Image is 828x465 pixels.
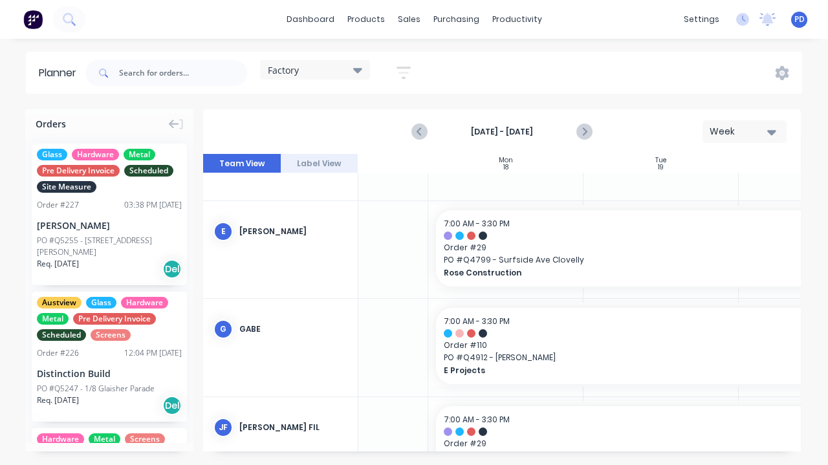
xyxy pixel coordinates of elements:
div: 19 [658,164,664,171]
span: 7:00 AM - 3:30 PM [444,316,510,327]
a: dashboard [280,10,341,29]
span: Glass [37,149,67,160]
img: Factory [23,10,43,29]
span: Scheduled [37,329,86,341]
span: Hardware [121,297,168,308]
div: 12:04 PM [DATE] [124,347,182,359]
div: Distinction Build [37,367,182,380]
div: products [341,10,391,29]
div: settings [677,10,726,29]
span: Req. [DATE] [37,258,79,270]
span: Austview [37,297,82,308]
span: PD [794,14,805,25]
div: JF [213,418,233,437]
span: Metal [37,313,69,325]
button: Team View [203,154,281,173]
button: Label View [281,154,358,173]
div: Tue [655,157,666,164]
span: Glass [86,297,116,308]
span: Hardware [72,149,119,160]
span: Hardware [37,433,84,445]
div: Order # 227 [37,199,79,211]
div: E [213,222,233,241]
div: PO #Q5247 - 1/8 Glaisher Parade [37,383,155,395]
div: 18 [503,164,508,171]
span: Req. [DATE] [37,395,79,406]
button: Week [703,120,787,143]
div: sales [391,10,427,29]
div: 03:38 PM [DATE] [124,199,182,211]
strong: [DATE] - [DATE] [437,126,567,138]
span: Factory [268,63,299,77]
div: purchasing [427,10,486,29]
div: Week [710,125,769,138]
span: 7:00 AM - 3:30 PM [444,218,510,229]
div: G [213,319,233,339]
span: Site Measure [37,181,96,193]
div: Del [162,259,182,279]
div: [PERSON_NAME] [239,226,347,237]
div: Order # 226 [37,347,79,359]
span: Orders [36,117,66,131]
span: 7:00 AM - 3:30 PM [444,414,510,425]
div: Planner [39,65,83,81]
span: Metal [124,149,155,160]
div: productivity [486,10,549,29]
div: [PERSON_NAME] Fil [239,422,347,433]
span: Pre Delivery Invoice [37,165,120,177]
div: Del [162,396,182,415]
div: Mon [499,157,513,164]
div: [PERSON_NAME] [37,219,182,232]
span: Scheduled [124,165,173,177]
input: Search for orders... [119,60,247,86]
span: Metal [89,433,120,445]
span: Screens [125,433,165,445]
span: Screens [91,329,131,341]
span: Pre Delivery Invoice [73,313,156,325]
div: Gabe [239,323,347,335]
div: PO #Q5255 - [STREET_ADDRESS][PERSON_NAME] [37,235,182,258]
